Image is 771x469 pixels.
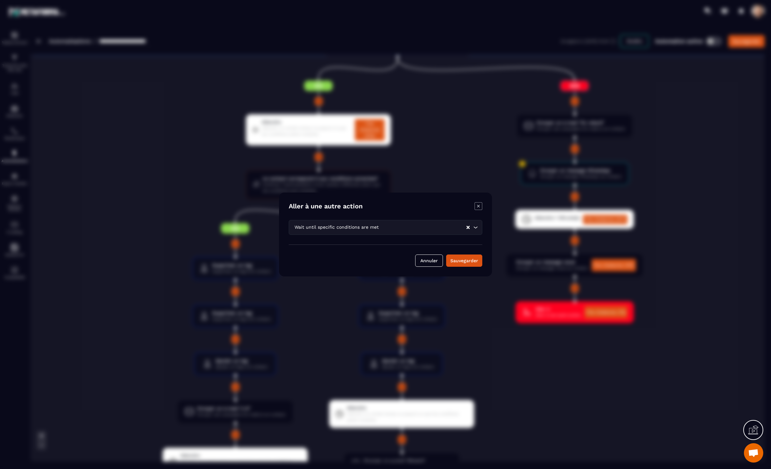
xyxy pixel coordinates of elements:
[415,254,443,267] button: Annuler
[466,225,470,230] button: Clear Selected
[289,202,363,211] h4: Aller à une autre action
[446,254,482,267] button: Sauvegarder
[293,224,380,231] span: Wait until specific conditions are met
[744,443,763,463] div: Open chat
[380,224,466,231] input: Search for option
[450,257,478,264] div: Sauvegarder
[289,220,482,235] div: Search for option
